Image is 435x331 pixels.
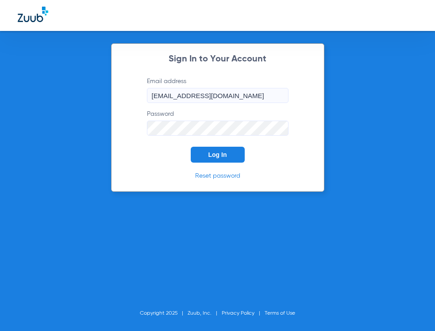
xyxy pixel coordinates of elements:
[147,121,289,136] input: Password
[195,173,240,179] a: Reset password
[134,55,302,64] h2: Sign In to Your Account
[222,311,254,316] a: Privacy Policy
[147,110,289,136] label: Password
[140,309,188,318] li: Copyright 2025
[391,289,435,331] iframe: Chat Widget
[188,309,222,318] li: Zuub, Inc.
[18,7,48,22] img: Zuub Logo
[208,151,227,158] span: Log In
[147,88,289,103] input: Email address
[265,311,295,316] a: Terms of Use
[191,147,245,163] button: Log In
[147,77,289,103] label: Email address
